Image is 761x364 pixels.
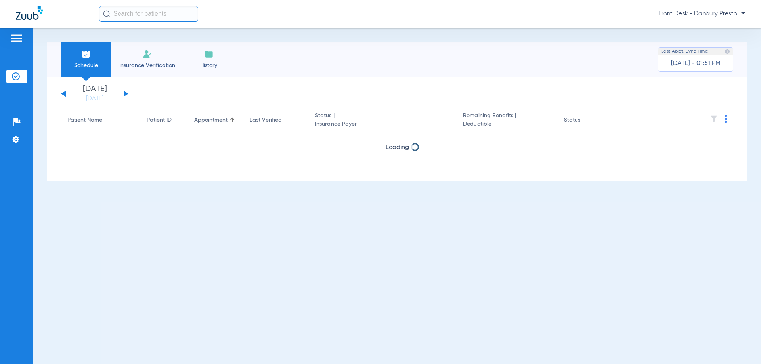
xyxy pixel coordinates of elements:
[309,109,457,131] th: Status |
[67,116,134,124] div: Patient Name
[16,6,43,20] img: Zuub Logo
[67,116,102,124] div: Patient Name
[71,85,119,103] li: [DATE]
[67,61,105,69] span: Schedule
[250,116,302,124] div: Last Verified
[671,59,721,67] span: [DATE] - 01:51 PM
[71,95,119,103] a: [DATE]
[457,109,557,131] th: Remaining Benefits |
[250,116,282,124] div: Last Verified
[117,61,178,69] span: Insurance Verification
[725,49,730,54] img: last sync help info
[710,115,718,123] img: filter.svg
[194,116,228,124] div: Appointment
[661,48,709,55] span: Last Appt. Sync Time:
[10,34,23,43] img: hamburger-icon
[147,116,172,124] div: Patient ID
[190,61,228,69] span: History
[463,120,551,128] span: Deductible
[315,120,450,128] span: Insurance Payer
[386,144,409,151] span: Loading
[194,116,237,124] div: Appointment
[721,326,761,364] iframe: Chat Widget
[658,10,745,18] span: Front Desk - Danbury Presto
[143,50,152,59] img: Manual Insurance Verification
[725,115,727,123] img: group-dot-blue.svg
[558,109,611,131] th: Status
[204,50,214,59] img: History
[99,6,198,22] input: Search for patients
[147,116,182,124] div: Patient ID
[103,10,110,17] img: Search Icon
[81,50,91,59] img: Schedule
